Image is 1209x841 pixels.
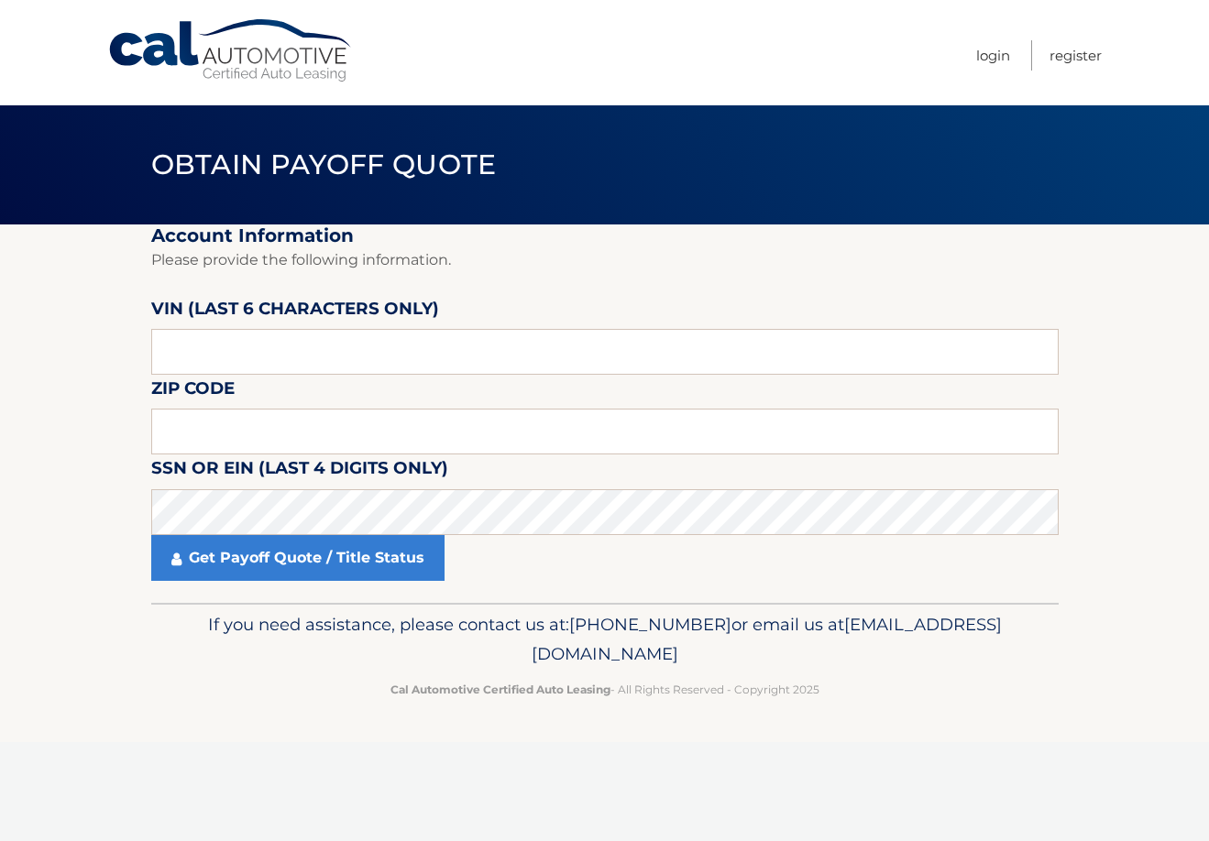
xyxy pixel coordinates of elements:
[151,224,1059,247] h2: Account Information
[151,247,1059,273] p: Please provide the following information.
[390,683,610,696] strong: Cal Automotive Certified Auto Leasing
[976,40,1010,71] a: Login
[151,147,497,181] span: Obtain Payoff Quote
[151,375,235,409] label: Zip Code
[151,295,439,329] label: VIN (last 6 characters only)
[1050,40,1102,71] a: Register
[569,614,731,635] span: [PHONE_NUMBER]
[107,18,355,83] a: Cal Automotive
[163,610,1047,669] p: If you need assistance, please contact us at: or email us at
[151,535,445,581] a: Get Payoff Quote / Title Status
[163,680,1047,699] p: - All Rights Reserved - Copyright 2025
[151,454,448,488] label: SSN or EIN (last 4 digits only)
